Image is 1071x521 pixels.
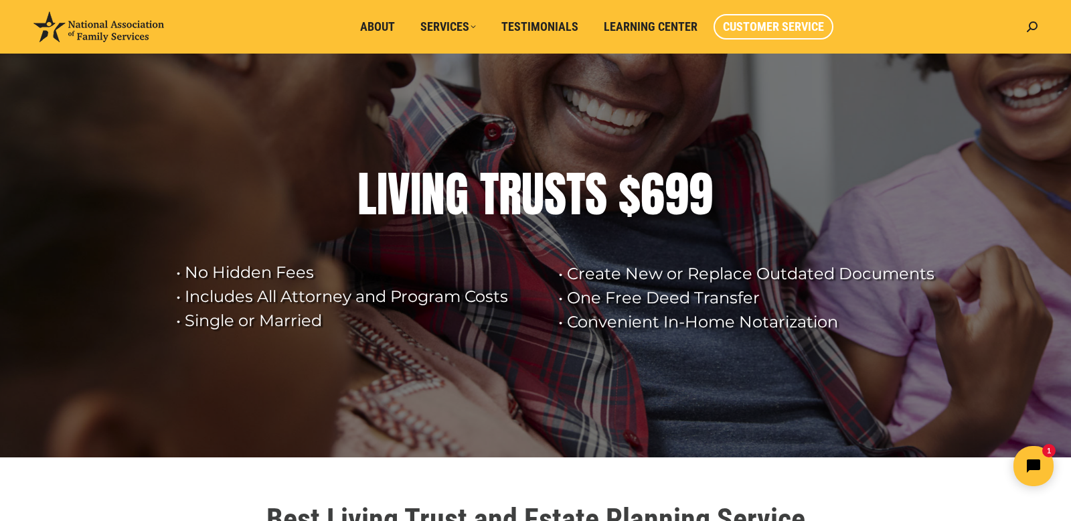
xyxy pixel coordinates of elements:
div: T [566,167,585,221]
div: 9 [665,167,689,221]
a: Testimonials [492,14,588,40]
a: Learning Center [594,14,707,40]
img: National Association of Family Services [33,11,164,42]
div: R [499,167,521,221]
span: Learning Center [604,19,697,34]
div: 9 [689,167,713,221]
div: N [421,167,445,221]
iframe: Tidio Chat [835,435,1065,498]
div: $ [619,167,641,221]
span: Customer Service [723,19,824,34]
rs-layer: • No Hidden Fees • Includes All Attorney and Program Costs • Single or Married [176,260,542,333]
a: Customer Service [714,14,833,40]
a: About [351,14,404,40]
div: 6 [641,167,665,221]
div: U [521,167,544,221]
div: L [357,167,377,221]
div: G [445,167,469,221]
div: T [480,167,499,221]
div: I [377,167,388,221]
span: Testimonials [501,19,578,34]
div: I [410,167,421,221]
div: V [388,167,410,221]
div: S [585,167,607,221]
div: S [544,167,566,221]
span: Services [420,19,476,34]
rs-layer: • Create New or Replace Outdated Documents • One Free Deed Transfer • Convenient In-Home Notariza... [558,262,946,334]
span: About [360,19,395,34]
